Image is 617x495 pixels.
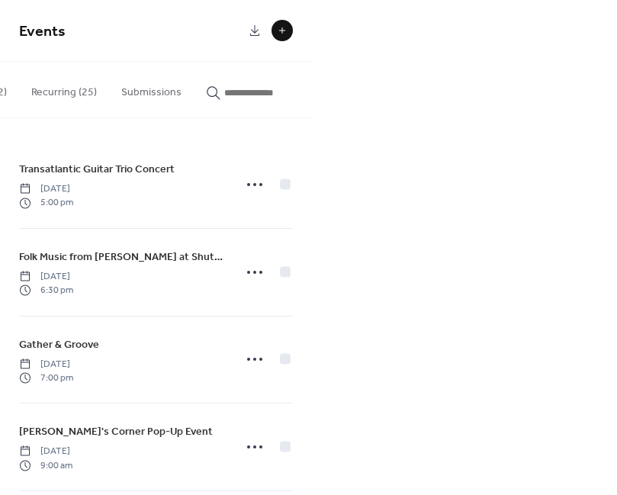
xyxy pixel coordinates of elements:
a: [PERSON_NAME]'s Corner Pop-Up Event [19,423,213,440]
span: 5:00 pm [19,196,73,210]
span: Folk Music from [PERSON_NAME] at Shuteye Brewing [19,249,224,265]
button: Recurring (25) [19,62,109,116]
span: 9:00 am [19,458,72,472]
button: Submissions [109,62,194,116]
span: Gather & Groove [19,336,99,352]
span: Events [19,17,66,47]
span: [DATE] [19,269,73,283]
a: Transatlantic Guitar Trio Concert [19,160,175,178]
span: 7:00 pm [19,371,73,384]
span: Transatlantic Guitar Trio Concert [19,162,175,178]
a: Folk Music from [PERSON_NAME] at Shuteye Brewing [19,248,224,265]
span: [DATE] [19,445,72,458]
span: [DATE] [19,182,73,196]
span: [DATE] [19,357,73,371]
a: Gather & Groove [19,336,99,353]
span: [PERSON_NAME]'s Corner Pop-Up Event [19,424,213,440]
span: 6:30 pm [19,284,73,297]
